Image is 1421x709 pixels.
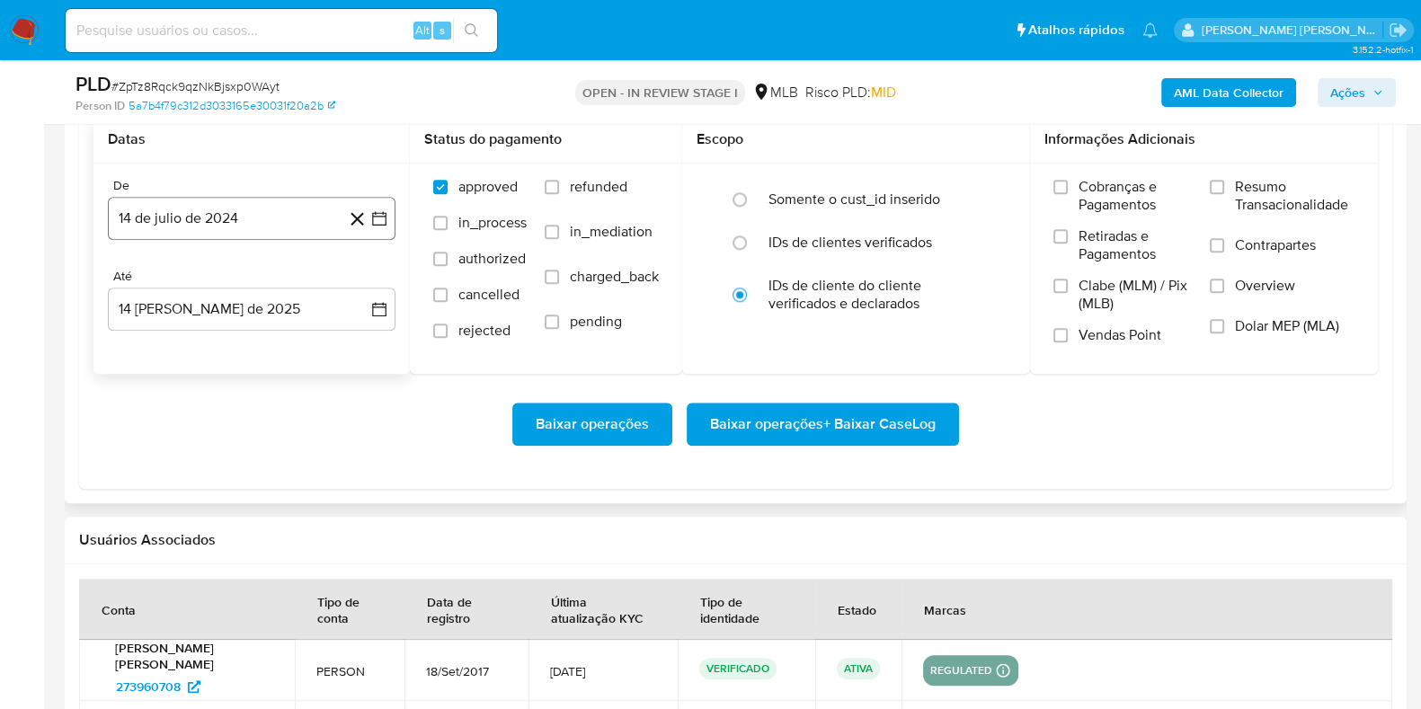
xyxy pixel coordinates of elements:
[752,83,798,102] div: MLB
[75,69,111,98] b: PLD
[1202,22,1383,39] p: danilo.toledo@mercadolivre.com
[575,80,745,105] p: OPEN - IN REVIEW STAGE I
[440,22,445,39] span: s
[415,22,430,39] span: Alt
[871,82,896,102] span: MID
[1161,78,1296,107] button: AML Data Collector
[1389,21,1408,40] a: Sair
[1142,22,1158,38] a: Notificações
[1352,42,1412,57] span: 3.152.2-hotfix-1
[66,19,497,42] input: Pesquise usuários ou casos...
[1028,21,1124,40] span: Atalhos rápidos
[111,77,280,95] span: # ZpTz8Rqck9qzNkBjsxp0WAyt
[79,531,1392,549] h2: Usuários Associados
[805,83,896,102] span: Risco PLD:
[75,98,125,114] b: Person ID
[453,18,490,43] button: search-icon
[1330,78,1365,107] span: Ações
[129,98,335,114] a: 5a7b4f79c312d3033165e30031f20a2b
[1318,78,1396,107] button: Ações
[1174,78,1283,107] b: AML Data Collector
